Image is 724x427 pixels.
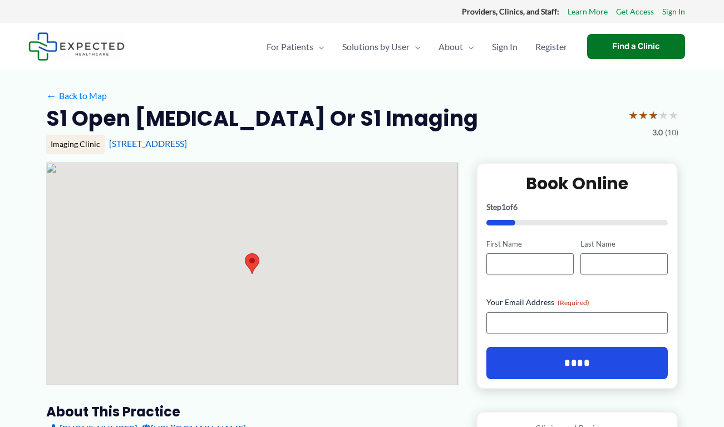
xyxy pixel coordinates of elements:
[558,298,589,307] span: (Required)
[342,27,410,66] span: Solutions by User
[313,27,324,66] span: Menu Toggle
[46,90,57,101] span: ←
[267,27,313,66] span: For Patients
[486,297,668,308] label: Your Email Address
[486,239,574,249] label: First Name
[526,27,576,66] a: Register
[462,7,559,16] strong: Providers, Clinics, and Staff:
[46,105,478,132] h2: S1 Open [MEDICAL_DATA] or S1 Imaging
[638,105,648,125] span: ★
[513,202,518,212] span: 6
[463,27,474,66] span: Menu Toggle
[501,202,506,212] span: 1
[628,105,638,125] span: ★
[258,27,576,66] nav: Primary Site Navigation
[486,203,668,211] p: Step of
[109,138,187,149] a: [STREET_ADDRESS]
[333,27,430,66] a: Solutions by UserMenu Toggle
[535,27,567,66] span: Register
[587,34,685,59] a: Find a Clinic
[46,87,107,104] a: ←Back to Map
[258,27,333,66] a: For PatientsMenu Toggle
[580,239,668,249] label: Last Name
[410,27,421,66] span: Menu Toggle
[648,105,658,125] span: ★
[658,105,668,125] span: ★
[492,27,518,66] span: Sign In
[430,27,483,66] a: AboutMenu Toggle
[568,4,608,19] a: Learn More
[439,27,463,66] span: About
[665,125,678,140] span: (10)
[668,105,678,125] span: ★
[46,135,105,154] div: Imaging Clinic
[486,173,668,194] h2: Book Online
[28,32,125,61] img: Expected Healthcare Logo - side, dark font, small
[652,125,663,140] span: 3.0
[46,403,459,420] h3: About this practice
[662,4,685,19] a: Sign In
[483,27,526,66] a: Sign In
[616,4,654,19] a: Get Access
